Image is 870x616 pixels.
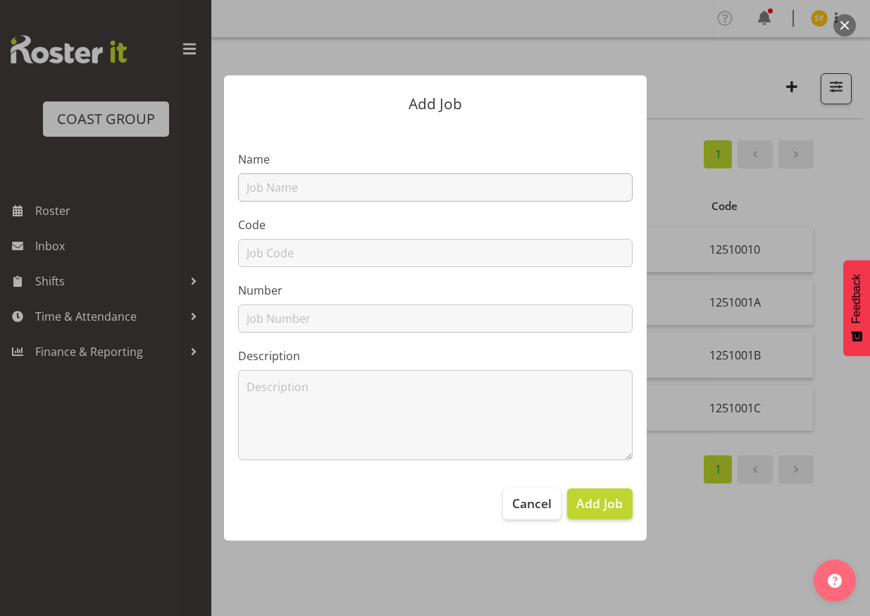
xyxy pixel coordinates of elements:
[238,173,633,202] input: Job Name
[238,151,633,168] label: Name
[503,488,561,519] button: Cancel
[238,347,633,364] label: Description
[238,97,633,111] p: Add Job
[238,304,633,333] input: Job Number
[828,574,842,588] img: help-xxl-2.png
[576,494,623,512] span: Add Job
[512,494,552,512] span: Cancel
[567,488,632,519] button: Add Job
[238,216,633,233] label: Code
[843,260,870,356] button: Feedback - Show survey
[850,274,863,324] span: Feedback
[238,282,633,299] label: Number
[238,239,633,267] input: Job Code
